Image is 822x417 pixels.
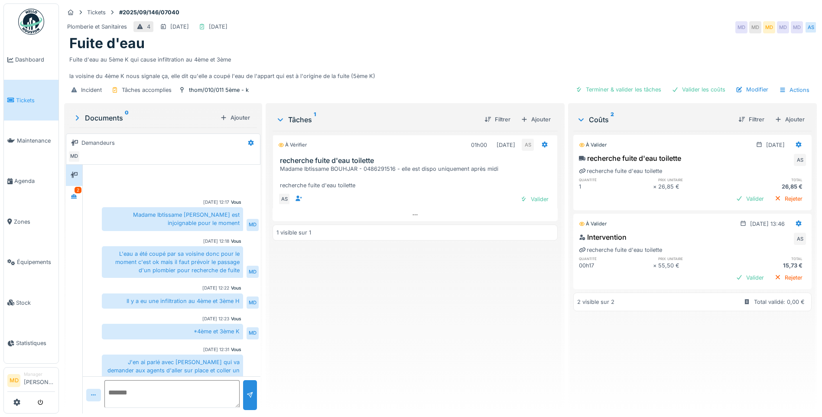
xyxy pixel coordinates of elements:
[754,298,805,306] div: Total validé: 0,00 €
[276,228,311,237] div: 1 visible sur 1
[217,112,253,124] div: Ajouter
[102,293,243,309] div: Il y a eu une infiltration au 4ème et 3ème H
[17,258,55,266] span: Équipements
[247,266,259,278] div: MD
[771,272,806,283] div: Rejeter
[658,261,732,270] div: 55,50 €
[579,232,627,242] div: Intervention
[653,261,659,270] div: ×
[278,193,290,205] div: AS
[791,21,803,33] div: MD
[247,296,259,309] div: MD
[87,8,106,16] div: Tickets
[771,114,808,125] div: Ajouter
[102,355,243,395] div: J'en ai parlé avec [PERSON_NAME] qui va demander aux agents d'aller sur place et coller un avis d...
[732,193,767,205] div: Valider
[116,8,183,16] strong: #2025/09/146/07040
[4,242,58,282] a: Équipements
[247,219,259,231] div: MD
[69,35,145,52] h1: Fuite d'eau
[203,199,229,205] div: [DATE] 12:17
[794,154,806,166] div: AS
[247,327,259,339] div: MD
[579,177,653,182] h6: quantité
[522,139,534,151] div: AS
[16,299,55,307] span: Stock
[122,86,172,94] div: Tâches accomplies
[668,84,729,95] div: Valider les coûts
[202,285,229,291] div: [DATE] 12:22
[16,339,55,347] span: Statistiques
[81,86,102,94] div: Incident
[7,374,20,387] li: MD
[15,55,55,64] span: Dashboard
[4,202,58,242] a: Zones
[658,256,732,261] h6: prix unitaire
[16,96,55,104] span: Tickets
[81,139,115,147] div: Demandeurs
[102,207,243,231] div: Madame Ibtissame [PERSON_NAME] est injoignable pour le moment
[4,282,58,323] a: Stock
[579,167,662,175] div: recherche fuite d'eau toilette
[517,114,554,125] div: Ajouter
[517,193,552,205] div: Valider
[732,261,806,270] div: 15,73 €
[579,153,681,163] div: recherche fuite d'eau toilette
[18,9,44,35] img: Badge_color-CXgf-gQk.svg
[579,182,653,191] div: 1
[4,121,58,161] a: Maintenance
[805,21,817,33] div: AS
[202,316,229,322] div: [DATE] 12:23
[69,52,812,81] div: Fuite d'eau au 5ème K qui cause infiltration au 4ème et 3ème la voisine du 4ème K nous signale ça...
[579,141,607,149] div: À valider
[4,80,58,120] a: Tickets
[102,324,243,339] div: *4ème et 3ème K
[75,187,81,193] div: 2
[481,114,514,125] div: Filtrer
[763,21,775,33] div: MD
[4,39,58,80] a: Dashboard
[658,177,732,182] h6: prix unitaire
[735,21,747,33] div: MD
[732,84,772,95] div: Modifier
[579,220,607,228] div: À valider
[14,177,55,185] span: Agenda
[231,238,241,244] div: Vous
[4,161,58,201] a: Agenda
[147,23,150,31] div: 4
[653,182,659,191] div: ×
[24,371,55,378] div: Manager
[231,316,241,322] div: Vous
[766,141,785,149] div: [DATE]
[73,113,217,123] div: Documents
[68,150,80,163] div: MD
[732,182,806,191] div: 26,85 €
[775,84,813,96] div: Actions
[497,141,515,149] div: [DATE]
[14,218,55,226] span: Zones
[189,86,249,94] div: thom/010/011 5ème - k
[203,346,229,353] div: [DATE] 12:31
[611,114,614,125] sup: 2
[280,156,554,165] h3: recherche fuite d'eau toilette
[280,165,554,190] div: Madame Ibtissame BOUHJAR - 0486291516 - elle est dispo uniquement après midi recherche fuite d'ea...
[658,182,732,191] div: 26,85 €
[125,113,129,123] sup: 0
[732,256,806,261] h6: total
[7,371,55,392] a: MD Manager[PERSON_NAME]
[735,114,768,125] div: Filtrer
[67,23,127,31] div: Plomberie et Sanitaires
[314,114,316,125] sup: 1
[276,114,478,125] div: Tâches
[572,84,665,95] div: Terminer & valider les tâches
[579,261,653,270] div: 00h17
[17,137,55,145] span: Maintenance
[102,246,243,278] div: L'eau a été coupé par sa voisine donc pour le moment c'est ok mais il faut prévoir le passage d'u...
[209,23,227,31] div: [DATE]
[231,199,241,205] div: Vous
[749,21,761,33] div: MD
[471,141,487,149] div: 01h00
[732,272,767,283] div: Valider
[579,246,662,254] div: recherche fuite d'eau toilette
[577,114,731,125] div: Coûts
